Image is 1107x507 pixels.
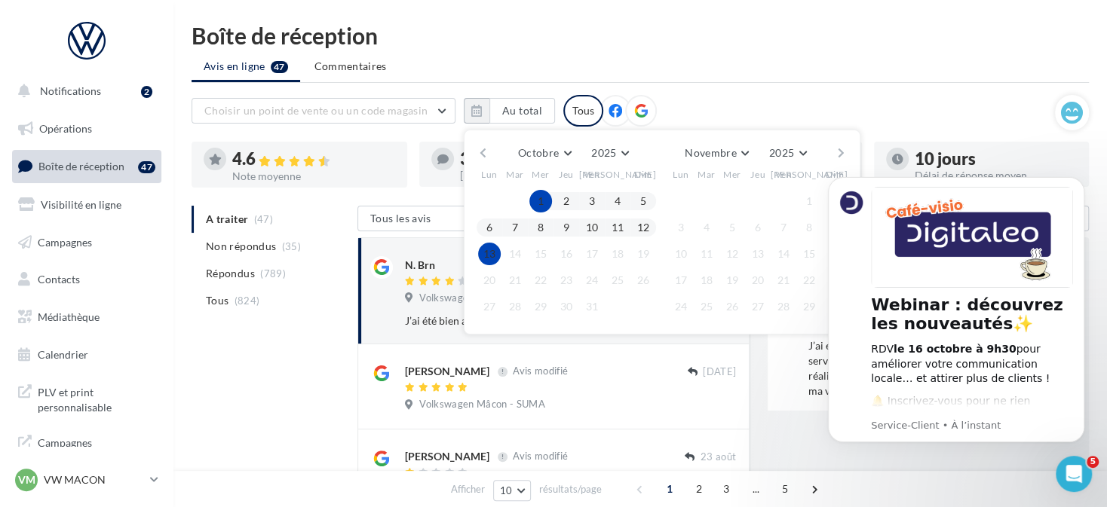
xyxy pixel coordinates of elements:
button: 1 [798,190,820,212]
span: résultats/page [539,482,602,496]
div: [PERSON_NAME] non répondus [460,170,623,181]
button: 12 [632,216,655,239]
span: Mar [698,168,716,181]
button: 12 [721,243,744,265]
button: 7 [504,216,526,239]
span: 1 [658,477,682,501]
span: Commentaires [314,59,387,74]
div: 4.6 [232,151,395,168]
button: 14 [504,243,526,265]
div: Note moyenne [232,171,395,182]
span: Lun [481,168,498,181]
span: PLV et print personnalisable [38,382,155,414]
button: 29 [798,295,820,318]
button: 18 [606,243,629,265]
button: 10 [493,480,532,501]
button: 6 [478,216,501,239]
span: VM [18,472,35,487]
div: Boîte de réception [192,24,1089,47]
button: 19 [721,269,744,292]
span: Visibilité en ligne [41,198,121,211]
button: 8 [798,216,820,239]
span: (824) [235,295,260,307]
span: 23 août [701,450,736,464]
span: 2 [687,477,711,501]
button: Choisir un point de vente ou un code magasin [192,98,455,124]
span: Campagnes [38,235,92,248]
button: 3 [581,190,603,212]
button: 24 [670,295,692,318]
button: 4 [695,216,718,239]
button: 14 [772,243,795,265]
button: 3 [670,216,692,239]
button: 27 [478,295,501,318]
button: 11 [695,243,718,265]
span: (35) [282,240,301,252]
button: 22 [529,269,552,292]
a: Opérations [9,113,164,145]
div: 47 [138,161,155,173]
button: 29 [529,295,552,318]
button: 5 [721,216,744,239]
span: 5 [773,477,797,501]
span: ... [744,477,768,501]
button: 10 [670,243,692,265]
button: 27 [747,295,769,318]
a: Visibilité en ligne [9,189,164,221]
button: 23 [555,269,578,292]
button: 16 [555,243,578,265]
span: Choisir un point de vente ou un code magasin [204,104,428,117]
button: Au total [464,98,555,124]
button: 25 [695,295,718,318]
span: Avis modifié [513,450,568,463]
span: Dim [634,168,652,181]
div: 10 jours [915,151,1078,167]
span: [PERSON_NAME] [771,168,848,181]
button: 4 [606,190,629,212]
div: [PERSON_NAME] [405,449,489,464]
p: VW MACON [44,472,144,487]
button: 22 [798,269,820,292]
span: 5 [1087,456,1099,468]
a: Calendrier [9,339,164,371]
iframe: Intercom live chat [1056,456,1092,492]
button: 2 [555,190,578,212]
button: 10 [581,216,603,239]
button: 28 [504,295,526,318]
button: 30 [555,295,578,318]
button: 6 [747,216,769,239]
span: Mer [532,168,550,181]
button: 21 [504,269,526,292]
button: 19 [632,243,655,265]
button: Octobre [512,142,577,163]
button: 31 [581,295,603,318]
button: 17 [581,243,603,265]
button: Tous les avis [357,206,508,231]
span: Lun [673,168,689,181]
button: 26 [632,269,655,292]
span: Boîte de réception [38,160,124,173]
button: 11 [606,216,629,239]
iframe: Intercom notifications message [805,158,1107,499]
span: Novembre [685,146,737,159]
button: 20 [478,269,501,292]
span: Volkswagen Mâcon - SUMA [419,292,544,305]
a: PLV et print personnalisable [9,376,164,420]
button: Au total [489,98,555,124]
button: 15 [529,243,552,265]
div: N. Brn [405,258,435,273]
span: 2025 [591,146,616,159]
button: 24 [581,269,603,292]
span: Avis modifié [513,365,568,377]
a: Campagnes DataOnDemand [9,426,164,471]
button: Novembre [679,142,755,163]
div: J’ai été bien accueillie par l’hôtesse de l’express service. Je suis plutôt satisfaite du travail... [405,313,638,328]
button: 26 [721,295,744,318]
span: Contacts [38,273,80,286]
